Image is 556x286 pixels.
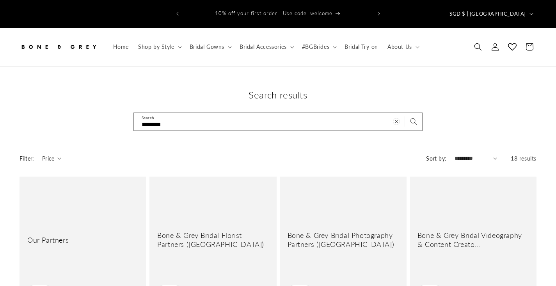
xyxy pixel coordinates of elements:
a: Bridal Try-on [340,39,383,55]
summary: Bridal Gowns [185,39,235,55]
summary: Price [42,154,62,163]
span: 18 results [511,155,536,162]
span: #BGBrides [302,43,329,50]
span: Bridal Accessories [240,43,287,50]
label: Sort by: [426,155,446,162]
button: SGD $ | [GEOGRAPHIC_DATA] [445,6,536,21]
summary: #BGBrides [297,39,340,55]
a: Our Partners [27,236,139,245]
span: Bridal Gowns [190,43,224,50]
span: Shop by Style [138,43,174,50]
span: Home [113,43,129,50]
span: SGD $ | [GEOGRAPHIC_DATA] [449,10,526,18]
summary: Shop by Style [133,39,185,55]
a: Bone & Grey Bridal Florist Partners ([GEOGRAPHIC_DATA]) [157,231,268,249]
summary: Search [469,38,487,55]
button: Previous announcement [169,6,186,21]
span: Price [42,154,55,163]
img: Bone and Grey Bridal [20,38,98,55]
span: About Us [387,43,412,50]
summary: About Us [383,39,423,55]
summary: Bridal Accessories [235,39,297,55]
a: Home [108,39,133,55]
a: Bone and Grey Bridal [17,36,101,59]
a: Bone & Grey Bridal Photography Partners ([GEOGRAPHIC_DATA]) [288,231,399,249]
a: Bone & Grey Bridal Videography & Content Creato... [417,231,529,249]
button: Clear search term [388,113,405,130]
span: 10% off your first order | Use code: welcome [215,10,332,16]
h2: Filter: [20,154,34,163]
button: Search [405,113,422,130]
span: Bridal Try-on [345,43,378,50]
h1: Search results [20,89,536,101]
button: Next announcement [370,6,387,21]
